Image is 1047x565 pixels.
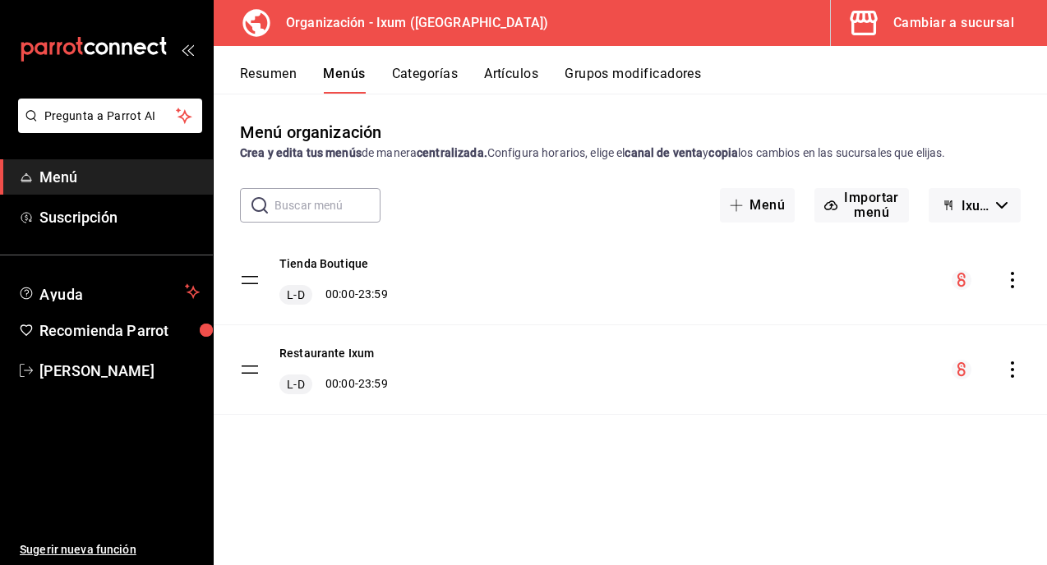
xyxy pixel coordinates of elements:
button: Menú [720,188,795,223]
button: actions [1004,361,1021,378]
button: Grupos modificadores [565,66,701,94]
strong: canal de venta [625,146,703,159]
span: Recomienda Parrot [39,319,200,342]
div: navigation tabs [240,66,1047,94]
button: Menús [323,66,365,94]
span: Pregunta a Parrot AI [44,108,177,125]
button: Resumen [240,66,297,94]
strong: Crea y edita tus menús [240,146,362,159]
strong: centralizada. [417,146,487,159]
button: Tienda Boutique [279,255,368,272]
div: Menú organización [240,120,381,145]
button: Restaurante Ixum [279,345,374,361]
span: L-D [284,287,307,303]
button: Pregunta a Parrot AI [18,99,202,133]
span: L-D [284,376,307,393]
button: drag [240,360,260,379]
div: 00:00 - 23:59 [279,374,388,394]
div: de manera Configura horarios, elige el y los cambios en las sucursales que elijas. [240,145,1021,162]
button: Categorías [392,66,459,94]
span: Ixum - Borrador [962,198,989,214]
button: drag [240,270,260,290]
h3: Organización - Ixum ([GEOGRAPHIC_DATA]) [273,13,548,33]
span: Menú [39,166,200,188]
div: 00:00 - 23:59 [279,285,388,305]
button: Ixum - Borrador [929,188,1021,223]
span: Suscripción [39,206,200,228]
span: Sugerir nueva función [20,541,200,558]
table: menu-maker-table [214,236,1047,415]
a: Pregunta a Parrot AI [12,119,202,136]
div: Cambiar a sucursal [893,11,1014,34]
input: Buscar menú [274,189,381,222]
button: Importar menú [814,188,909,223]
span: Ayuda [39,282,178,301]
span: [PERSON_NAME] [39,360,200,382]
button: open_drawer_menu [181,43,194,56]
button: actions [1004,272,1021,288]
strong: copia [708,146,738,159]
button: Artículos [484,66,538,94]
